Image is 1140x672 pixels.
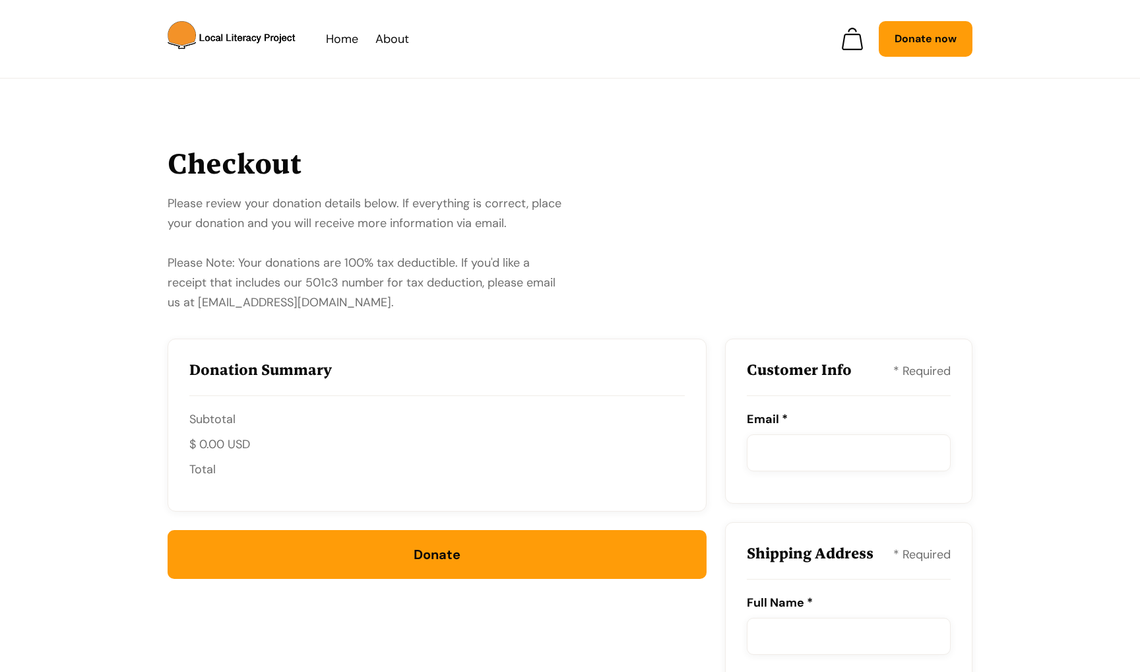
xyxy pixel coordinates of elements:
div: $ 0.00 USD [189,434,250,454]
p: Please review your donation details below. If everything is correct, place your donation and you ... [168,193,563,312]
h4: Shipping Address [747,544,873,562]
label: Full Name * [747,593,951,613]
h4: Customer Info [747,360,852,379]
h4: Donation Summary [189,360,332,379]
a: Donate [168,530,707,579]
div: * Required [893,545,951,564]
div: * Required [893,361,951,381]
div: Total [189,459,216,479]
a: Open cart [842,28,863,50]
h1: Checkout [168,145,563,183]
a: home [168,21,326,57]
a: Home [326,29,358,49]
label: Email * [747,409,951,429]
div: Subtotal [189,409,236,429]
a: About [375,29,409,49]
a: Donate now [879,21,972,57]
